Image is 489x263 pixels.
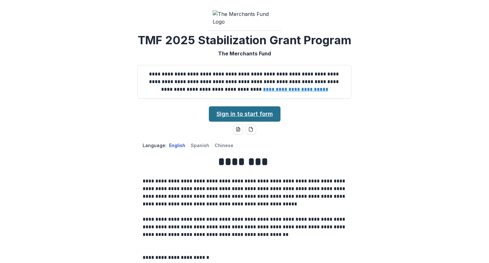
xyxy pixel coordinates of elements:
[246,124,256,134] button: pdf-download
[169,143,185,148] button: English
[138,33,351,47] h2: TMF 2025 Stabilization Grant Program
[191,143,209,148] button: Spanish
[213,10,276,25] img: The Merchants Fund Logo
[233,124,243,134] button: word-download
[143,142,167,149] p: Language:
[209,106,280,122] a: Sign in to start form
[215,143,233,148] button: Chinese
[218,50,271,57] p: The Merchants Fund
